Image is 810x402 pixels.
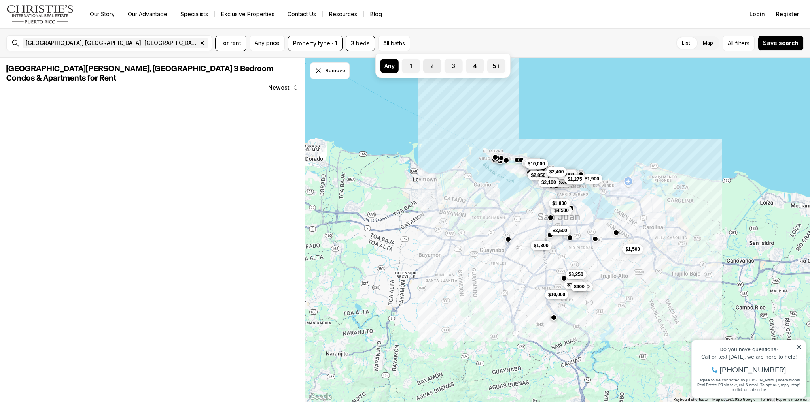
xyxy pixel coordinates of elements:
[545,290,568,299] button: $10,000
[556,169,577,179] button: $8,000
[423,59,441,73] label: 2
[554,207,569,214] span: $4,500
[402,59,420,73] label: 1
[728,39,734,47] span: All
[735,39,749,47] span: filters
[528,171,549,180] button: $2,850
[560,171,574,177] span: $8,000
[288,36,343,51] button: Property type · 1
[567,281,582,287] span: $1,850
[549,168,564,175] span: $2,400
[10,49,113,64] span: I agree to be contacted by [PERSON_NAME] International Real Estate PR via text, call & email. To ...
[250,36,285,51] button: Any price
[676,36,696,50] label: List
[581,174,602,183] button: $1,900
[564,174,585,184] button: $1,275
[6,5,74,24] img: logo
[6,65,274,82] span: [GEOGRAPHIC_DATA][PERSON_NAME], [GEOGRAPHIC_DATA] 3 Bedroom Condos & Apartments for Rent
[564,280,585,289] button: $1,850
[548,291,565,298] span: $10,000
[546,167,567,176] button: $2,400
[528,161,545,167] span: $10,000
[556,178,570,185] span: $5,000
[696,36,719,50] label: Map
[549,198,570,208] button: $1,800
[531,240,552,250] button: $1,300
[32,37,98,45] span: [PHONE_NUMBER]
[569,271,583,277] span: $3,250
[220,40,241,46] span: For rent
[568,176,582,182] span: $1,275
[26,40,197,46] span: [GEOGRAPHIC_DATA], [GEOGRAPHIC_DATA], [GEOGRAPHIC_DATA]
[121,9,174,20] a: Our Advantage
[745,6,770,22] button: Login
[771,6,804,22] button: Register
[622,244,643,254] button: $1,500
[323,9,363,20] a: Resources
[378,36,410,51] button: All baths
[625,246,640,252] span: $1,500
[268,85,290,91] span: Newest
[560,174,575,180] span: $4,500
[281,9,322,20] button: Contact Us
[524,159,547,168] button: $12,000
[723,36,755,51] button: Allfilters
[522,158,543,167] button: $6,250
[585,175,599,182] span: $1,900
[487,59,505,73] label: 5+
[364,9,388,20] a: Blog
[83,9,121,20] a: Our Story
[525,160,539,166] span: $6,250
[380,59,399,73] label: Any
[534,242,549,248] span: $1,300
[255,40,280,46] span: Any price
[346,36,375,51] button: 3 beds
[549,226,570,235] button: $3,500
[574,284,585,290] span: $900
[553,227,567,234] span: $3,500
[763,40,799,46] span: Save search
[557,169,578,178] button: $3,000
[749,11,765,17] span: Login
[8,18,114,23] div: Do you have questions?
[572,282,593,291] button: $1,800
[174,9,214,20] a: Specialists
[776,11,799,17] span: Register
[263,80,304,96] button: Newest
[310,62,350,79] button: Dismiss drawing
[541,179,556,186] span: $2,100
[8,25,114,31] div: Call or text [DATE], we are here to help!
[571,282,588,291] button: $900
[575,283,590,289] span: $1,800
[525,159,548,169] button: $10,000
[553,177,573,186] button: $5,000
[551,206,572,215] button: $4,500
[466,59,484,73] label: 4
[215,36,246,51] button: For rent
[445,59,463,73] label: 3
[758,36,804,51] button: Save search
[552,200,567,206] span: $1,800
[566,269,587,279] button: $3,250
[215,9,281,20] a: Exclusive Properties
[538,178,559,187] button: $2,100
[531,172,545,178] span: $2,850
